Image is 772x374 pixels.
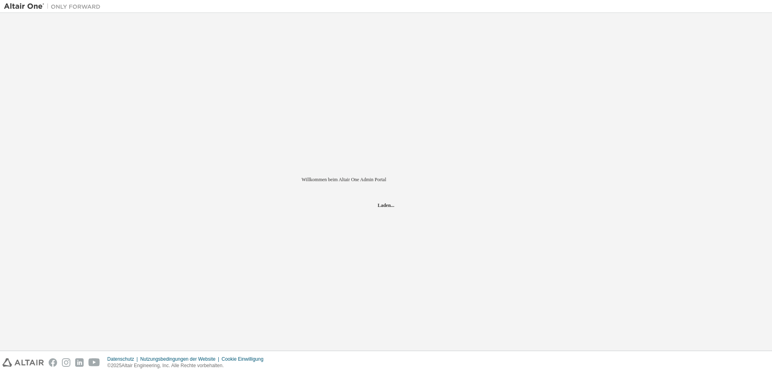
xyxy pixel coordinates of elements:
[62,358,70,367] img: instagram.svg
[111,363,122,368] font: 2025
[140,356,216,362] font: Nutzungsbedingungen der Website
[88,358,100,367] img: youtube.svg
[49,358,57,367] img: facebook.svg
[222,356,263,362] font: Cookie Einwilligung
[378,202,394,208] font: Laden...
[107,356,134,362] font: Datenschutz
[75,358,84,367] img: linkedin.svg
[2,358,44,367] img: altair_logo.svg
[302,177,386,182] font: Willkommen beim Altair One Admin Portal
[107,363,111,368] font: ©
[121,363,224,368] font: Altair Engineering, Inc. Alle Rechte vorbehalten.
[4,2,105,10] img: Altair One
